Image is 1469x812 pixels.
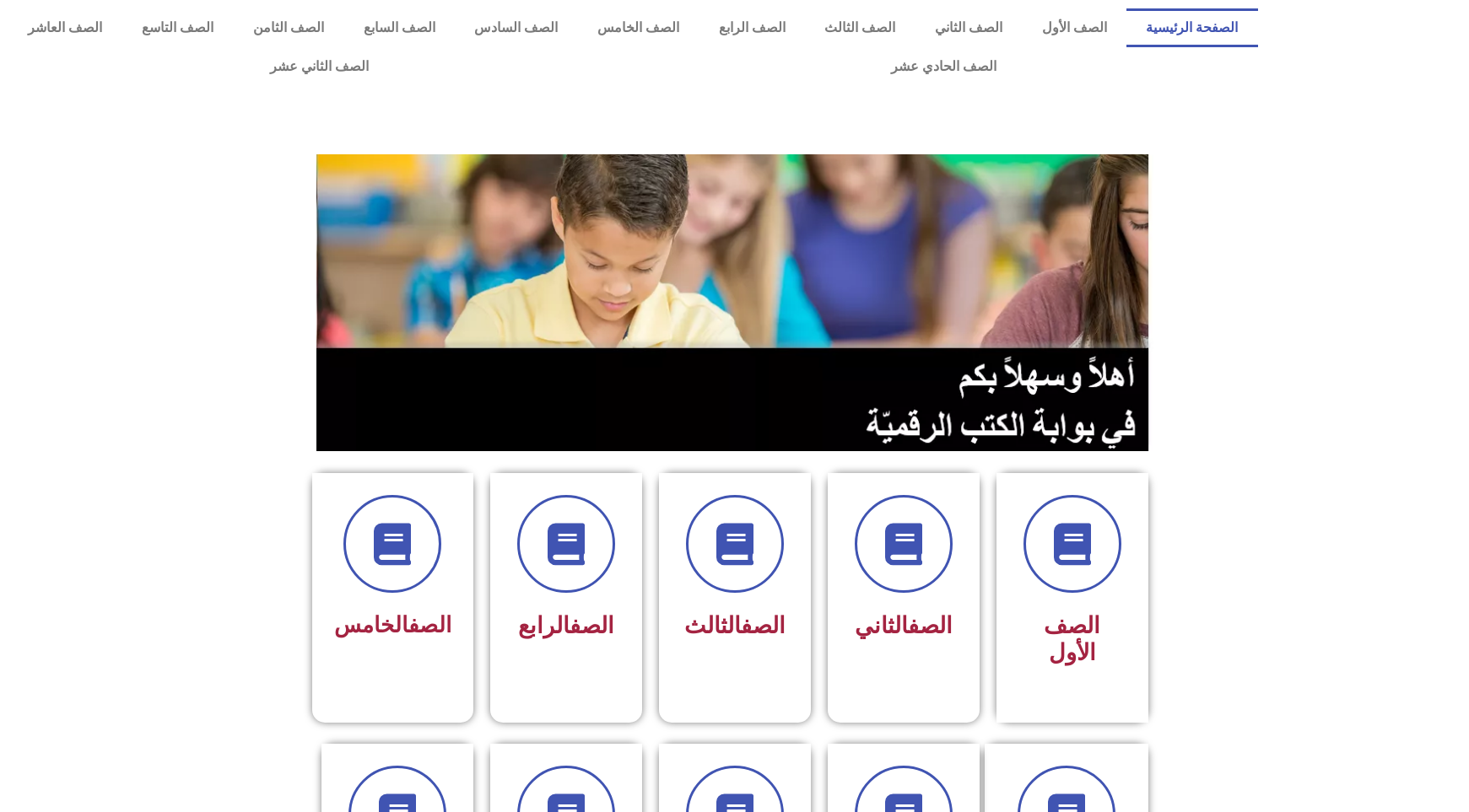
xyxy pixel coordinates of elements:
a: الصف [741,612,786,639]
span: الثاني [855,612,953,639]
a: الصف الأول [1022,8,1126,47]
a: الصف الثامن [233,8,343,47]
span: الصف الأول [1044,612,1100,666]
a: الصف الثاني عشر [8,47,629,86]
a: الصف السابع [343,8,455,47]
a: الصف الثاني [915,8,1023,47]
a: الصف العاشر [8,8,122,47]
a: الصف الحادي عشر [629,47,1257,86]
a: الصف [570,612,614,639]
a: الصف الخامس [578,8,699,47]
a: الصف الثالث [805,8,915,47]
span: الثالث [684,612,786,639]
a: الصف الرابع [699,8,805,47]
span: الرابع [518,612,614,639]
a: الصف التاسع [122,8,234,47]
a: الصف [908,612,953,639]
a: الصف [408,612,451,637]
a: الصف السادس [455,8,578,47]
a: الصفحة الرئيسية [1126,8,1258,47]
span: الخامس [334,612,451,637]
